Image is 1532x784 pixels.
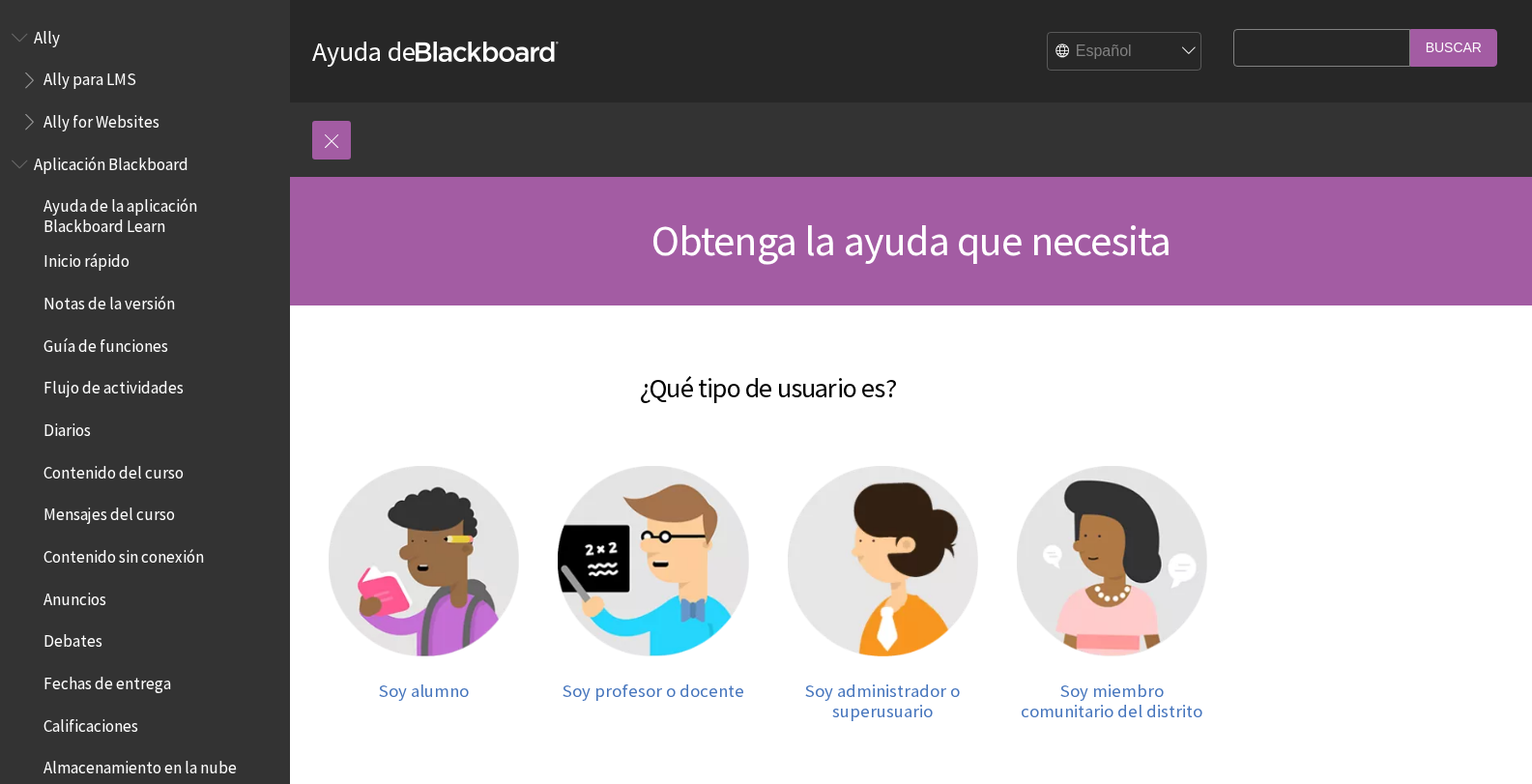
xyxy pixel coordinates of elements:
[1048,33,1202,72] select: Site Language Selector
[379,680,469,702] span: Soy alumno
[43,583,106,609] span: Anuncios
[43,667,171,693] span: Fechas de entrega
[34,21,60,47] span: Ally
[329,466,519,656] img: Alumno
[43,287,175,313] span: Notas de la versión
[43,246,130,272] span: Inicio rápido
[34,148,188,174] span: Aplicación Blackboard
[563,680,744,702] span: Soy profesor o docente
[43,499,175,525] span: Mensajes del curso
[788,466,978,656] img: Administrador
[43,330,168,356] span: Guía de funciones
[43,752,237,778] span: Almacenamiento en la nube
[309,344,1227,408] h2: ¿Qué tipo de usuario es?
[43,190,276,236] span: Ayuda de la aplicación Blackboard Learn
[788,466,978,722] a: Administrador Soy administrador o superusuario
[43,105,159,131] span: Ally for Websites
[43,540,204,566] span: Contenido sin conexión
[329,466,519,722] a: Alumno Soy alumno
[1021,680,1202,723] span: Soy miembro comunitario del distrito
[43,625,102,652] span: Debates
[1410,29,1497,67] input: Buscar
[558,466,748,722] a: Profesor Soy profesor o docente
[1017,466,1207,722] a: Miembro comunitario Soy miembro comunitario del distrito
[43,710,138,736] span: Calificaciones
[1017,466,1207,656] img: Miembro comunitario
[43,456,184,482] span: Contenido del curso
[43,372,184,398] span: Flujo de actividades
[43,414,91,440] span: Diarios
[312,34,559,69] a: Ayuda deBlackboard
[805,680,960,723] span: Soy administrador o superusuario
[12,21,278,138] nav: Book outline for Anthology Ally Help
[651,214,1171,267] span: Obtenga la ayuda que necesita
[416,42,559,62] strong: Blackboard
[43,64,136,90] span: Ally para LMS
[558,466,748,656] img: Profesor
